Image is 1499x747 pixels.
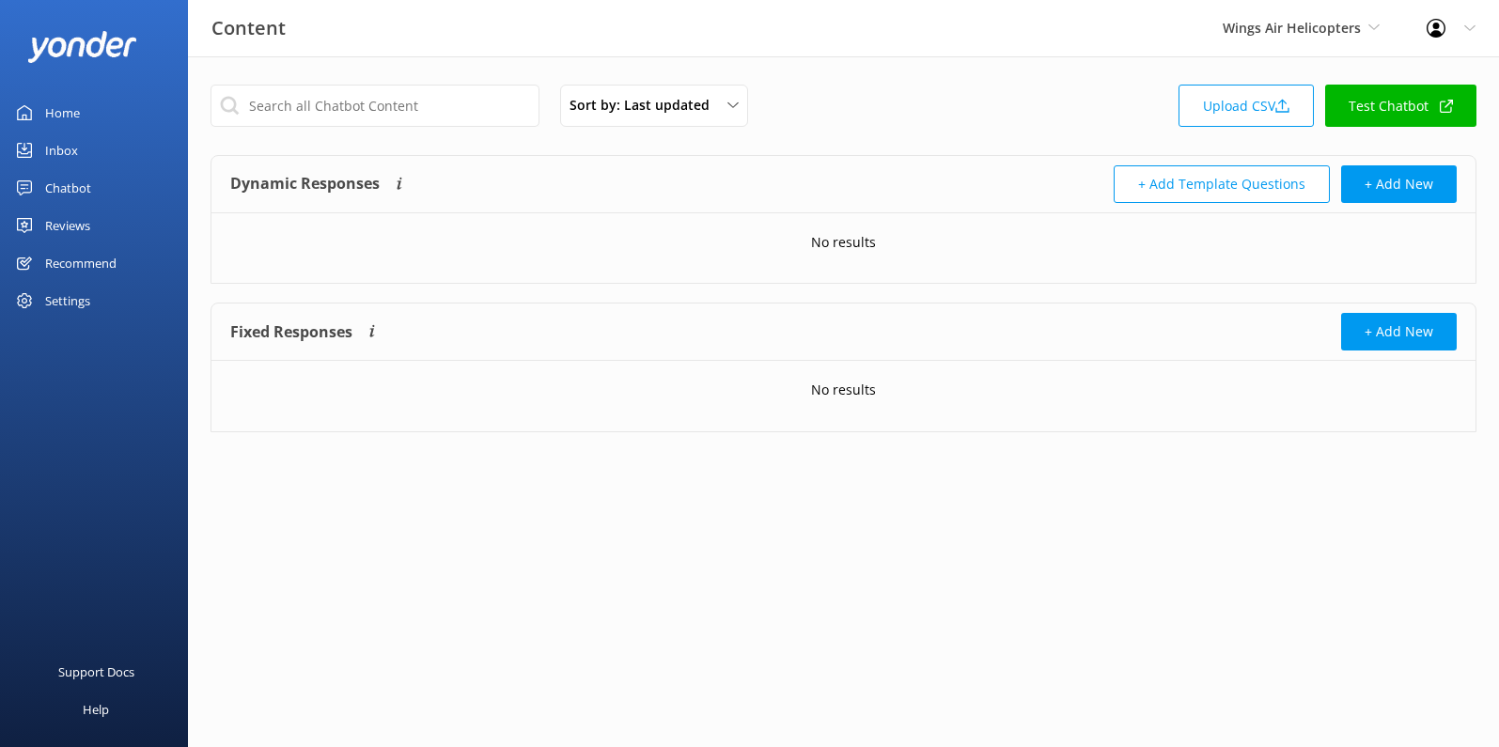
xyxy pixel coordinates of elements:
div: Chatbot [45,169,91,207]
h4: Dynamic Responses [230,165,380,203]
span: Wings Air Helicopters [1223,19,1361,37]
div: Support Docs [58,653,134,691]
p: No results [811,232,876,253]
a: Test Chatbot [1325,85,1476,127]
button: + Add New [1341,165,1457,203]
button: + Add New [1341,313,1457,350]
div: Home [45,94,80,132]
div: Reviews [45,207,90,244]
button: + Add Template Questions [1114,165,1330,203]
input: Search all Chatbot Content [211,85,539,127]
h4: Fixed Responses [230,313,352,350]
div: Settings [45,282,90,319]
div: Inbox [45,132,78,169]
span: Sort by: Last updated [570,95,721,116]
h3: Content [211,13,286,43]
div: Recommend [45,244,117,282]
a: Upload CSV [1179,85,1314,127]
div: Help [83,691,109,728]
img: yonder-white-logo.png [28,31,136,62]
p: No results [811,380,876,400]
